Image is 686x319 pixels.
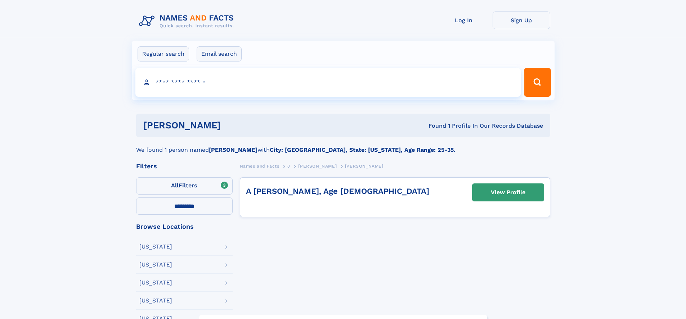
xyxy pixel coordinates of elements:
[143,121,325,130] h1: [PERSON_NAME]
[139,280,172,286] div: [US_STATE]
[139,244,172,250] div: [US_STATE]
[209,146,257,153] b: [PERSON_NAME]
[139,298,172,304] div: [US_STATE]
[246,187,429,196] a: A [PERSON_NAME], Age [DEMOGRAPHIC_DATA]
[493,12,550,29] a: Sign Up
[197,46,242,61] label: Email search
[135,68,521,97] input: search input
[435,12,493,29] a: Log In
[240,161,279,170] a: Names and Facts
[138,46,189,61] label: Regular search
[136,177,233,195] label: Filters
[171,182,179,189] span: All
[524,68,551,97] button: Search Button
[287,161,290,170] a: J
[472,184,544,201] a: View Profile
[139,262,172,268] div: [US_STATE]
[324,122,543,130] div: Found 1 Profile In Our Records Database
[136,163,233,169] div: Filters
[298,164,337,169] span: [PERSON_NAME]
[345,164,384,169] span: [PERSON_NAME]
[136,223,233,230] div: Browse Locations
[136,12,240,31] img: Logo Names and Facts
[136,137,550,154] div: We found 1 person named with .
[270,146,454,153] b: City: [GEOGRAPHIC_DATA], State: [US_STATE], Age Range: 25-35
[287,164,290,169] span: J
[491,184,525,201] div: View Profile
[298,161,337,170] a: [PERSON_NAME]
